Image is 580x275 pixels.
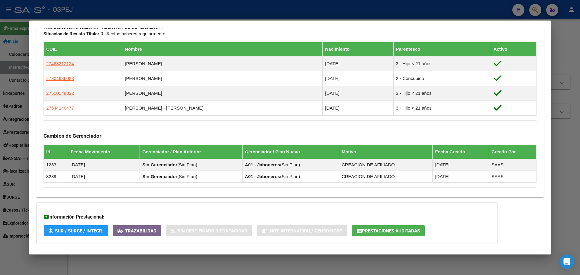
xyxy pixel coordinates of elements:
td: 2 - Concubino [393,71,491,86]
span: Sin Plan [179,174,196,179]
td: [DATE] [68,159,140,171]
div: Open Intercom Messenger [559,254,574,269]
th: Creado Por [489,145,536,159]
td: SAAS [489,171,536,182]
td: [PERSON_NAME] [122,86,323,101]
td: [DATE] [323,101,393,115]
th: Fecha Creado [433,145,489,159]
td: 3 - Hijo < 21 años [393,86,491,101]
th: Nombre [122,42,323,56]
button: Not. Internacion / Censo Hosp. [257,225,347,236]
td: SAAS [489,159,536,171]
td: [DATE] [323,71,393,86]
span: 27544240477 [46,105,74,110]
td: ( ) [242,171,339,182]
td: [PERSON_NAME] - [122,56,323,71]
td: [PERSON_NAME] [122,71,323,86]
th: Gerenciador / Plan Anterior [140,145,242,159]
td: [PERSON_NAME] - [PERSON_NAME] [122,101,323,115]
button: Trazabilidad [113,225,161,236]
td: CREACION DE AFILIADO [339,159,433,171]
td: [DATE] [68,171,140,182]
h3: Información Prestacional: [44,213,490,221]
th: Motivo [339,145,433,159]
h3: Cambios de Gerenciador [43,133,536,139]
strong: A01 - Jaboneros [245,162,280,167]
th: Activo [491,42,536,56]
span: 0 - Recibe haberes regularmente [43,31,165,37]
td: 3289 [44,171,68,182]
button: Sin Certificado Discapacidad [166,225,252,236]
span: Sin Certificado Discapacidad [178,228,247,234]
th: Id [44,145,68,159]
strong: Situacion de Revista Titular: [43,31,101,37]
span: Sin Plan [282,174,298,179]
th: CUIL [44,42,122,56]
td: ( ) [242,159,339,171]
td: 1233 [44,159,68,171]
span: Sin Plan [282,162,298,167]
span: Not. Internacion / Censo Hosp. [270,228,343,234]
th: Parentesco [393,42,491,56]
td: ( ) [140,159,242,171]
strong: Tipo Beneficiario Titular: [43,24,94,30]
td: [DATE] [433,159,489,171]
th: Gerenciador / Plan Nuevo [242,145,339,159]
td: [DATE] [433,171,489,182]
span: 27304936083 [46,76,74,81]
strong: Sin Gerenciador [142,162,177,167]
td: 3 - Hijo < 21 años [393,56,491,71]
span: 27500548822 [46,91,74,96]
span: SUR / SURGE / INTEGR. [55,228,103,234]
td: CREACION DE AFILIADO [339,171,433,182]
th: Fecha Movimiento [68,145,140,159]
td: [DATE] [323,56,393,71]
td: ( ) [140,171,242,182]
strong: Sin Gerenciador [142,174,177,179]
button: Prestaciones Auditadas [352,225,425,236]
span: 00 - RELACION DE DEPENDENCIA [43,24,163,30]
td: 3 - Hijo < 21 años [393,101,491,115]
span: Sin Plan [179,162,196,167]
th: Nacimiento [323,42,393,56]
td: [DATE] [323,86,393,101]
strong: A01 - Jaboneros [245,174,280,179]
span: Trazabilidad [125,228,156,234]
span: 27468212124 [46,61,74,66]
span: Prestaciones Auditadas [362,228,420,234]
button: SUR / SURGE / INTEGR. [44,225,108,236]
